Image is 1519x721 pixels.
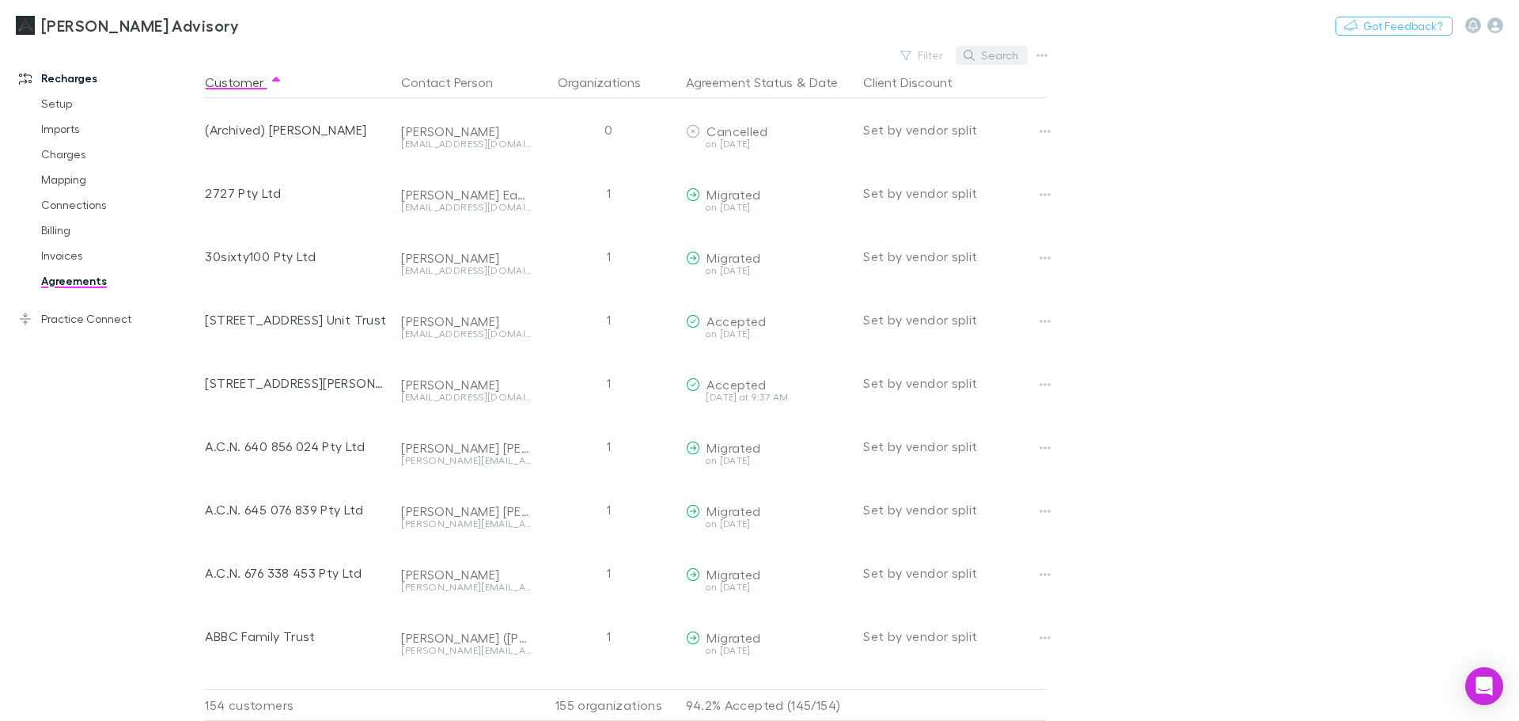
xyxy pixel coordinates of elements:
[205,66,282,98] button: Customer
[809,66,838,98] button: Date
[401,646,531,655] div: [PERSON_NAME][EMAIL_ADDRESS][DOMAIN_NAME]
[706,187,760,202] span: Migrated
[25,116,214,142] a: Imports
[1335,17,1453,36] button: Got Feedback?
[686,266,850,275] div: on [DATE]
[706,567,760,582] span: Migrated
[686,329,850,339] div: on [DATE]
[205,161,388,225] div: 2727 Pty Ltd
[401,187,531,203] div: [PERSON_NAME] Eagles
[205,605,388,668] div: ABBC Family Trust
[401,266,531,275] div: [EMAIL_ADDRESS][DOMAIN_NAME]
[863,98,1047,161] div: Set by vendor split
[25,192,214,218] a: Connections
[25,167,214,192] a: Mapping
[205,415,388,478] div: A.C.N. 640 856 024 Pty Ltd
[686,66,850,98] div: &
[537,161,680,225] div: 1
[706,630,760,645] span: Migrated
[686,393,850,402] div: [DATE] at 9:37 AM
[401,123,531,139] div: [PERSON_NAME]
[401,313,531,329] div: [PERSON_NAME]
[401,503,531,519] div: [PERSON_NAME] [PERSON_NAME]
[3,306,214,332] a: Practice Connect
[205,689,395,721] div: 154 customers
[401,440,531,456] div: [PERSON_NAME] [PERSON_NAME]
[863,605,1047,668] div: Set by vendor split
[205,98,388,161] div: (Archived) [PERSON_NAME]
[25,91,214,116] a: Setup
[25,218,214,243] a: Billing
[537,98,680,161] div: 0
[537,225,680,288] div: 1
[3,66,214,91] a: Recharges
[863,541,1047,605] div: Set by vendor split
[706,440,760,455] span: Migrated
[6,6,248,44] a: [PERSON_NAME] Advisory
[537,605,680,668] div: 1
[401,393,531,402] div: [EMAIL_ADDRESS][DOMAIN_NAME]
[401,630,531,646] div: [PERSON_NAME] ([PERSON_NAME])
[686,66,793,98] button: Agreement Status
[205,351,388,415] div: [STREET_ADDRESS][PERSON_NAME] Unit Trust
[706,377,766,392] span: Accepted
[956,46,1028,65] button: Search
[401,377,531,393] div: [PERSON_NAME]
[205,288,388,351] div: [STREET_ADDRESS] Unit Trust
[205,478,388,541] div: A.C.N. 645 076 839 Pty Ltd
[686,456,850,465] div: on [DATE]
[25,243,214,268] a: Invoices
[537,415,680,478] div: 1
[16,16,35,35] img: Liston Newton Advisory's Logo
[863,288,1047,351] div: Set by vendor split
[25,268,214,294] a: Agreements
[41,16,239,35] h3: [PERSON_NAME] Advisory
[401,567,531,582] div: [PERSON_NAME]
[706,313,766,328] span: Accepted
[686,203,850,212] div: on [DATE]
[401,456,531,465] div: [PERSON_NAME][EMAIL_ADDRESS][PERSON_NAME][DOMAIN_NAME]
[863,225,1047,288] div: Set by vendor split
[686,582,850,592] div: on [DATE]
[706,250,760,265] span: Migrated
[205,225,388,288] div: 30sixty100 Pty Ltd
[1465,667,1503,705] div: Open Intercom Messenger
[686,519,850,529] div: on [DATE]
[401,139,531,149] div: [EMAIL_ADDRESS][DOMAIN_NAME]
[686,690,850,720] p: 94.2% Accepted (145/154)
[401,66,512,98] button: Contact Person
[401,582,531,592] div: [PERSON_NAME][EMAIL_ADDRESS][PERSON_NAME][DOMAIN_NAME]
[892,46,953,65] button: Filter
[205,541,388,605] div: A.C.N. 676 338 453 Pty Ltd
[863,161,1047,225] div: Set by vendor split
[686,646,850,655] div: on [DATE]
[401,250,531,266] div: [PERSON_NAME]
[558,66,660,98] button: Organizations
[401,203,531,212] div: [EMAIL_ADDRESS][DOMAIN_NAME]
[537,689,680,721] div: 155 organizations
[863,415,1047,478] div: Set by vendor split
[537,478,680,541] div: 1
[863,478,1047,541] div: Set by vendor split
[863,66,972,98] button: Client Discount
[537,541,680,605] div: 1
[537,351,680,415] div: 1
[706,123,767,139] span: Cancelled
[25,142,214,167] a: Charges
[401,329,531,339] div: [EMAIL_ADDRESS][DOMAIN_NAME]
[401,519,531,529] div: [PERSON_NAME][EMAIL_ADDRESS][DOMAIN_NAME]
[686,139,850,149] div: on [DATE]
[537,288,680,351] div: 1
[863,351,1047,415] div: Set by vendor split
[706,503,760,518] span: Migrated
